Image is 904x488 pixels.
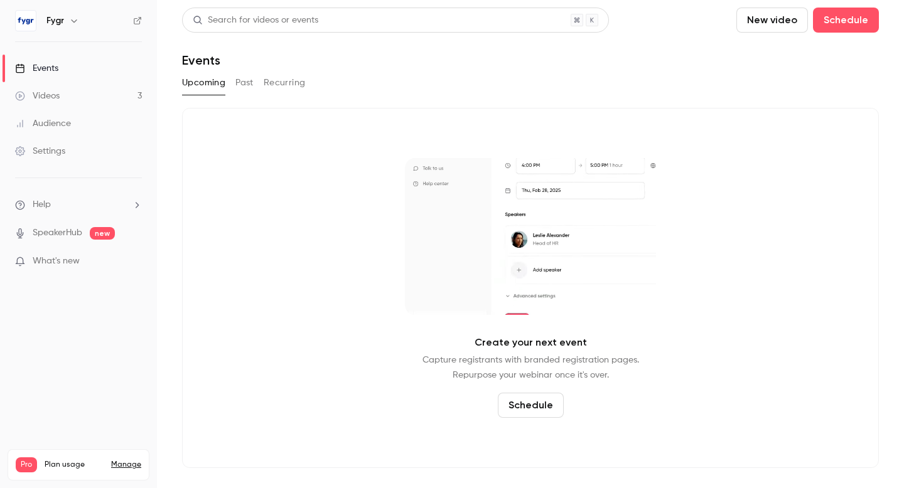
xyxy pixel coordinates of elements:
[33,226,82,240] a: SpeakerHub
[15,90,60,102] div: Videos
[235,73,254,93] button: Past
[33,255,80,268] span: What's new
[15,145,65,157] div: Settings
[813,8,879,33] button: Schedule
[15,198,142,211] li: help-dropdown-opener
[264,73,306,93] button: Recurring
[16,457,37,472] span: Pro
[15,117,71,130] div: Audience
[46,14,64,27] h6: Fygr
[498,393,564,418] button: Schedule
[475,335,587,350] p: Create your next event
[193,14,318,27] div: Search for videos or events
[182,53,220,68] h1: Events
[33,198,51,211] span: Help
[111,460,141,470] a: Manage
[127,256,142,267] iframe: Noticeable Trigger
[45,460,104,470] span: Plan usage
[422,353,639,383] p: Capture registrants with branded registration pages. Repurpose your webinar once it's over.
[182,73,225,93] button: Upcoming
[16,11,36,31] img: Fygr
[90,227,115,240] span: new
[15,62,58,75] div: Events
[736,8,808,33] button: New video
